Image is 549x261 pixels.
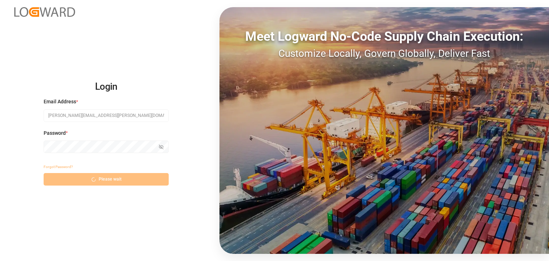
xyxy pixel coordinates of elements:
h2: Login [44,75,169,98]
span: Email Address [44,98,76,105]
img: Logward_new_orange.png [14,7,75,17]
span: Password [44,129,66,137]
div: Meet Logward No-Code Supply Chain Execution: [219,27,549,46]
div: Customize Locally, Govern Globally, Deliver Fast [219,46,549,61]
input: Enter your email [44,109,169,122]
